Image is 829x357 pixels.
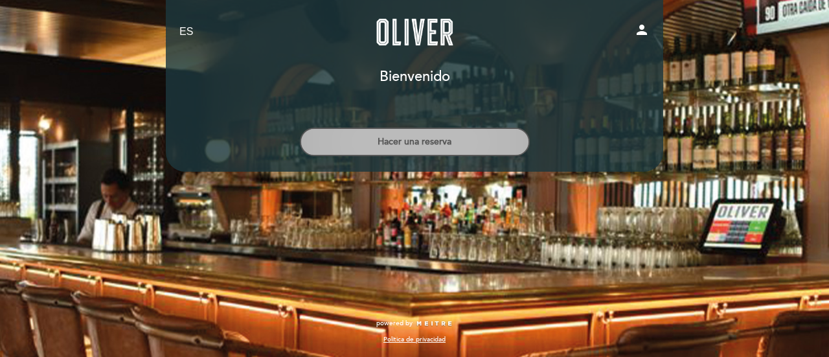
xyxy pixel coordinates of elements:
a: powered by [376,319,453,328]
button: person [634,22,650,42]
a: Política de privacidad [383,335,446,344]
h1: Bienvenido [380,69,450,85]
i: person [634,22,650,38]
img: MEITRE [416,321,453,327]
span: powered by [376,319,413,328]
a: Miraflores [334,14,495,50]
button: Hacer una reserva [300,128,530,156]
